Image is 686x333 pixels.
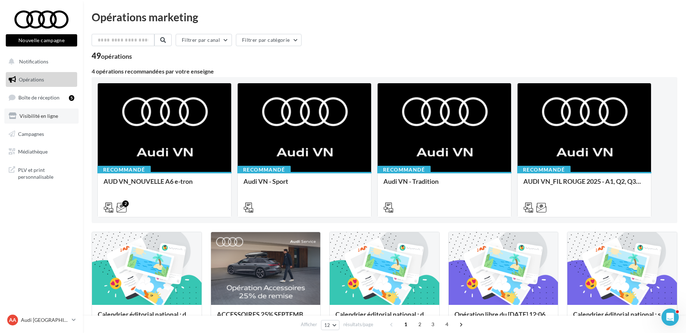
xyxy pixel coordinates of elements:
span: 12 [324,322,330,328]
div: 2 [122,200,129,207]
button: Nouvelle campagne [6,34,77,46]
div: Recommandé [237,166,291,174]
button: Filtrer par catégorie [236,34,302,46]
div: opérations [101,53,132,59]
span: Afficher [301,321,317,328]
div: Audi VN - Sport [243,178,365,192]
button: 12 [321,320,339,330]
span: résultats/page [343,321,373,328]
div: Calendrier éditorial national : semaine du 25.08 au 31.08 [573,311,671,325]
span: AA [9,316,16,324]
span: 2 [414,319,426,330]
span: Visibilité en ligne [19,113,58,119]
iframe: Intercom live chat [661,308,679,326]
span: PLV et print personnalisable [18,165,74,181]
div: Opérations marketing [92,12,677,22]
p: Audi [GEOGRAPHIC_DATA] [21,316,69,324]
span: 1 [400,319,412,330]
div: Opération libre du [DATE] 12:06 [454,311,553,325]
div: AUDI VN_FIL ROUGE 2025 - A1, Q2, Q3, Q5 et Q4 e-tron [523,178,645,192]
span: 4 [441,319,453,330]
button: Notifications [4,54,76,69]
a: Opérations [4,72,79,87]
span: Opérations [19,76,44,83]
a: Visibilité en ligne [4,108,79,124]
a: Médiathèque [4,144,79,159]
div: 49 [92,52,132,60]
div: Recommandé [97,166,151,174]
a: AA Audi [GEOGRAPHIC_DATA] [6,313,77,327]
div: Audi VN - Tradition [383,178,505,192]
div: 4 opérations recommandées par votre enseigne [92,68,677,74]
div: AUD VN_NOUVELLE A6 e-tron [104,178,225,192]
div: 5 [69,95,74,101]
div: Calendrier éditorial national : du 02.09 au 09.09 [98,311,196,325]
span: Campagnes [18,130,44,137]
div: ACCESSOIRES 25% SEPTEMBRE - AUDI SERVICE [217,311,315,325]
button: Filtrer par canal [176,34,232,46]
span: Boîte de réception [18,94,60,101]
div: Recommandé [517,166,571,174]
a: Campagnes [4,126,79,142]
div: Calendrier éditorial national : du 02.09 au 09.09 [335,311,434,325]
span: 3 [427,319,439,330]
span: Notifications [19,58,48,65]
div: Recommandé [377,166,431,174]
span: Médiathèque [18,148,48,155]
a: Boîte de réception5 [4,90,79,105]
a: PLV et print personnalisable [4,162,79,183]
